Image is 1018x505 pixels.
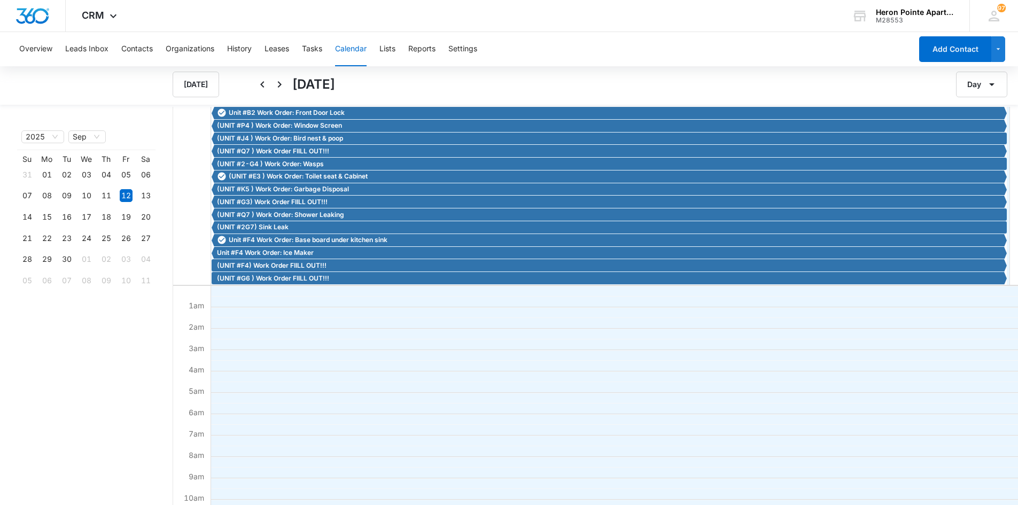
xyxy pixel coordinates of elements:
button: Contacts [121,32,153,66]
span: 9am [186,472,207,481]
span: 3am [186,344,207,353]
td: 2025-09-30 [57,249,76,270]
button: Lists [379,32,395,66]
button: Reports [408,32,436,66]
div: (UNIT #2G7) Sink Leak [214,222,1004,232]
div: 07 [21,189,34,202]
div: 29 [41,253,53,266]
div: 16 [60,211,73,223]
button: History [227,32,252,66]
span: (UNIT #Q7 ) Work Order: Shower Leaking [217,210,344,220]
button: [DATE] [173,72,219,97]
span: 6am [186,408,207,417]
div: 26 [120,232,133,245]
div: 06 [139,168,152,181]
span: 97 [997,4,1006,12]
div: 18 [100,211,113,223]
th: Th [96,154,116,164]
span: (UNIT #J4 ) Work Order: Bird nest & poop [217,134,343,143]
span: 4am [186,365,207,374]
div: Unit #B2 Work Order: Front Door Lock [214,108,1004,118]
button: Leases [265,32,289,66]
div: account name [876,8,954,17]
span: (UNIT #2G7) Sink Leak [217,222,289,232]
td: 2025-09-22 [37,228,57,249]
div: 05 [120,168,133,181]
td: 2025-09-23 [57,228,76,249]
button: Back [254,76,271,93]
td: 2025-09-07 [17,185,37,207]
div: 20 [139,211,152,223]
div: (UNIT #P4 ) Work Order: Window Screen [214,121,1004,130]
td: 2025-09-20 [136,206,156,228]
span: (UNIT #2-G4 ) Work Order: Wasps [217,159,324,169]
th: Sa [136,154,156,164]
td: 2025-10-09 [96,270,116,291]
td: 2025-10-10 [116,270,136,291]
td: 2025-09-13 [136,185,156,207]
td: 2025-09-15 [37,206,57,228]
div: 01 [80,253,93,266]
td: 2025-09-16 [57,206,76,228]
div: 02 [100,253,113,266]
div: Unit #F4 Work Order: Base board under kitchen sink [214,235,1004,245]
div: notifications count [997,4,1006,12]
span: (UNIT #K5 ) Work Order: Garbage Disposal [217,184,349,194]
div: 06 [41,274,53,287]
div: 25 [100,232,113,245]
th: Tu [57,154,76,164]
span: Unit #F4 Work Order: Base board under kitchen sink [229,235,387,245]
td: 2025-09-11 [96,185,116,207]
button: Overview [19,32,52,66]
span: Unit #F4 Work Order: Ice Maker [217,248,314,258]
td: 2025-10-02 [96,249,116,270]
div: 24 [80,232,93,245]
div: (UNIT #G3) Work Order FIILL OUT!!! [214,197,1004,207]
div: 10 [120,274,133,287]
td: 2025-09-21 [17,228,37,249]
div: 14 [21,211,34,223]
td: 2025-09-08 [37,185,57,207]
button: Next [271,76,288,93]
span: 8am [186,450,207,460]
span: 2am [186,322,207,331]
td: 2025-09-12 [116,185,136,207]
td: 2025-09-24 [76,228,96,249]
td: 2025-09-25 [96,228,116,249]
div: 01 [41,168,53,181]
div: 23 [60,232,73,245]
div: account id [876,17,954,24]
div: (UNIT #Q7 ) Work Order: Shower Leaking [214,210,1004,220]
button: Calendar [335,32,367,66]
td: 2025-09-05 [116,164,136,185]
div: 02 [60,168,73,181]
div: 17 [80,211,93,223]
button: Organizations [166,32,214,66]
div: Unit #F4 Work Order: Ice Maker [214,248,1004,258]
div: 03 [120,253,133,266]
span: (UNIT #Q7 ) Work Order FIILL OUT!!! [217,146,329,156]
div: 08 [80,274,93,287]
span: 7am [186,429,207,438]
span: (UNIT #F4) Work Order FIILL OUT!!! [217,261,327,270]
div: 09 [100,274,113,287]
td: 2025-09-29 [37,249,57,270]
div: 12 [120,189,133,202]
div: 27 [139,232,152,245]
button: Leads Inbox [65,32,108,66]
span: 2025 [26,131,60,143]
span: 5am [186,386,207,395]
td: 2025-09-18 [96,206,116,228]
td: 2025-09-17 [76,206,96,228]
div: 22 [41,232,53,245]
td: 2025-09-27 [136,228,156,249]
div: (UNIT #G6 ) Work Order FIILL OUT!!! [214,274,1004,283]
td: 2025-10-04 [136,249,156,270]
span: (UNIT #G6 ) Work Order FIILL OUT!!! [217,274,329,283]
td: 2025-09-04 [96,164,116,185]
h1: [DATE] [292,75,335,94]
button: Day [956,72,1007,97]
div: 11 [100,189,113,202]
td: 2025-09-19 [116,206,136,228]
div: 21 [21,232,34,245]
